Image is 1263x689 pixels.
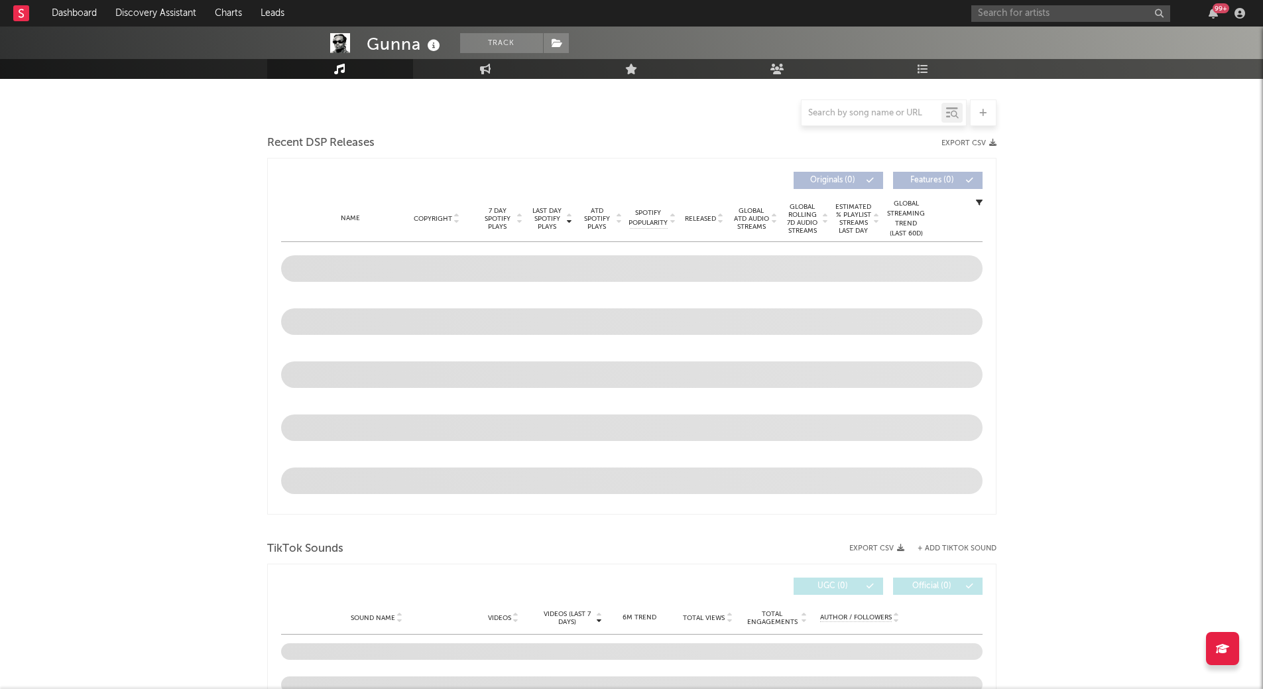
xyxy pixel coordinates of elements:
[414,215,452,223] span: Copyright
[918,545,996,552] button: + Add TikTok Sound
[794,172,883,189] button: Originals(0)
[745,610,799,626] span: Total Engagements
[835,203,872,235] span: Estimated % Playlist Streams Last Day
[267,541,343,557] span: TikTok Sounds
[886,199,926,239] div: Global Streaming Trend (Last 60D)
[893,578,983,595] button: Official(0)
[609,613,670,623] div: 6M Trend
[902,176,963,184] span: Features ( 0 )
[794,578,883,595] button: UGC(0)
[480,207,515,231] span: 7 Day Spotify Plays
[1209,8,1218,19] button: 99+
[351,614,395,622] span: Sound Name
[267,135,375,151] span: Recent DSP Releases
[367,33,444,55] div: Gunna
[802,176,863,184] span: Originals ( 0 )
[629,208,668,228] span: Spotify Popularity
[893,172,983,189] button: Features(0)
[1213,3,1229,13] div: 99 +
[849,544,904,552] button: Export CSV
[683,614,725,622] span: Total Views
[685,215,716,223] span: Released
[540,610,594,626] span: Videos (last 7 days)
[802,582,863,590] span: UGC ( 0 )
[460,33,543,53] button: Track
[820,613,892,622] span: Author / Followers
[488,614,511,622] span: Videos
[579,207,615,231] span: ATD Spotify Plays
[802,108,941,119] input: Search by song name or URL
[530,207,565,231] span: Last Day Spotify Plays
[902,582,963,590] span: Official ( 0 )
[904,545,996,552] button: + Add TikTok Sound
[971,5,1170,22] input: Search for artists
[733,207,770,231] span: Global ATD Audio Streams
[941,139,996,147] button: Export CSV
[784,203,821,235] span: Global Rolling 7D Audio Streams
[308,214,394,223] div: Name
